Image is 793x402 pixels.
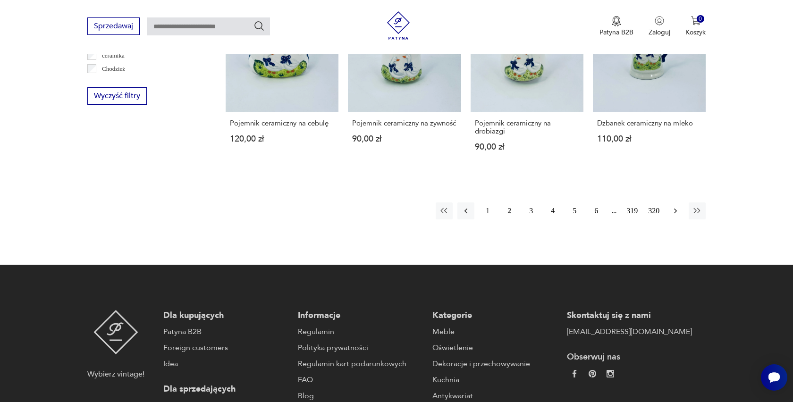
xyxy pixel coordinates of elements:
img: Patyna - sklep z meblami i dekoracjami vintage [93,310,138,354]
p: Zaloguj [649,28,670,37]
p: 90,00 zł [352,135,456,143]
a: Idea [163,358,288,369]
a: Antykwariat [432,390,557,402]
a: FAQ [298,374,423,385]
img: Patyna - sklep z meblami i dekoracjami vintage [384,11,413,40]
img: c2fd9cf7f39615d9d6839a72ae8e59e5.webp [607,370,614,377]
button: 5 [566,202,583,219]
p: 120,00 zł [230,135,334,143]
div: 0 [697,15,705,23]
a: Patyna B2B [163,326,288,337]
h3: Pojemnik ceramiczny na drobiazgi [475,119,579,135]
button: 1 [479,202,496,219]
button: Szukaj [253,20,265,32]
h3: Pojemnik ceramiczny na cebulę [230,119,334,127]
p: Kategorie [432,310,557,321]
h3: Dzbanek ceramiczny na mleko [597,119,701,127]
button: 6 [588,202,605,219]
a: Regulamin [298,326,423,337]
iframe: Smartsupp widget button [761,364,787,391]
a: Oświetlenie [432,342,557,353]
a: Meble [432,326,557,337]
img: 37d27d81a828e637adc9f9cb2e3d3a8a.webp [589,370,596,377]
p: Dla kupujących [163,310,288,321]
a: Kuchnia [432,374,557,385]
p: Skontaktuj się z nami [567,310,692,321]
button: 0Koszyk [685,16,706,37]
p: Koszyk [685,28,706,37]
img: Ikonka użytkownika [655,16,664,25]
a: [EMAIL_ADDRESS][DOMAIN_NAME] [567,326,692,337]
p: Ćmielów [102,77,125,87]
p: Wybierz vintage! [87,368,144,380]
button: 319 [624,202,641,219]
p: Obserwuj nas [567,352,692,363]
a: Polityka prywatności [298,342,423,353]
img: Ikona koszyka [691,16,700,25]
img: da9060093f698e4c3cedc1453eec5031.webp [571,370,578,377]
p: Dla sprzedających [163,384,288,395]
button: 320 [645,202,662,219]
button: Patyna B2B [599,16,633,37]
button: Wyczyść filtry [87,87,147,105]
a: Regulamin kart podarunkowych [298,358,423,369]
h3: Pojemnik ceramiczny na żywność [352,119,456,127]
p: Informacje [298,310,423,321]
button: 2 [501,202,518,219]
a: Sprzedawaj [87,24,140,30]
a: Dekoracje i przechowywanie [432,358,557,369]
p: Patyna B2B [599,28,633,37]
button: 4 [544,202,561,219]
img: Ikona medalu [612,16,621,26]
a: Ikona medaluPatyna B2B [599,16,633,37]
p: 110,00 zł [597,135,701,143]
button: Sprzedawaj [87,17,140,35]
p: Chodzież [102,64,125,74]
a: Blog [298,390,423,402]
button: Zaloguj [649,16,670,37]
p: 90,00 zł [475,143,579,151]
a: Foreign customers [163,342,288,353]
button: 3 [523,202,540,219]
p: ceramika [102,50,125,61]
